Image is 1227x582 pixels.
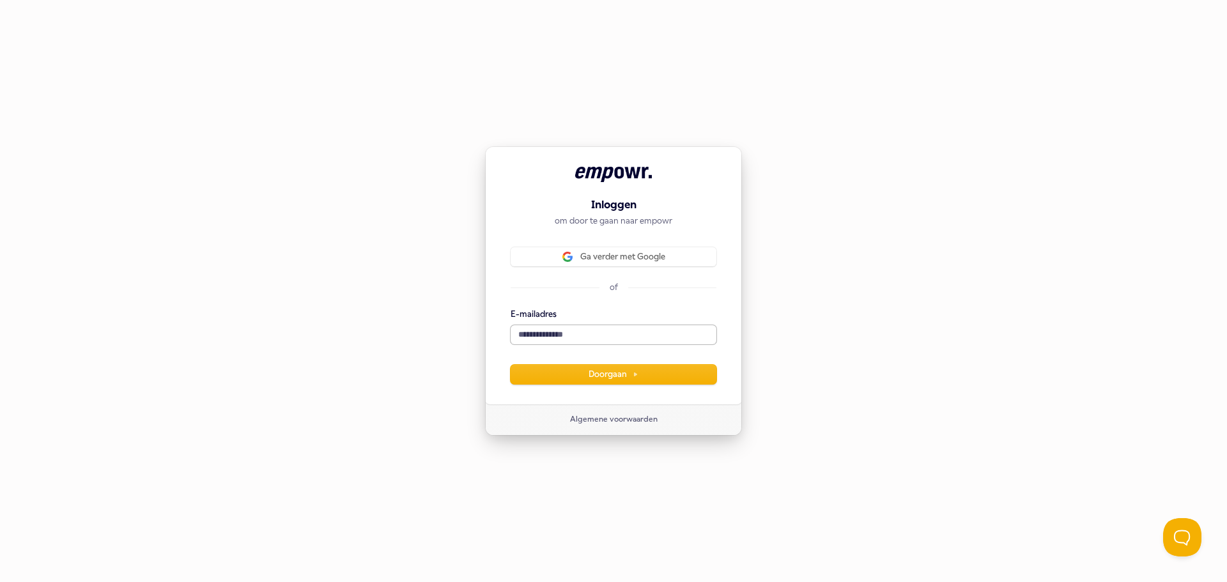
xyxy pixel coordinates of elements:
button: Sign in with GoogleGa verder met Google [511,247,716,266]
button: Doorgaan [511,365,716,384]
h1: Inloggen [511,197,716,213]
span: Ga verder met Google [580,251,665,263]
span: Doorgaan [589,369,638,380]
p: of [610,282,618,293]
a: Algemene voorwaarden [570,415,658,425]
iframe: Help Scout Beacon - Open [1163,518,1201,556]
img: empowr [575,167,652,182]
img: Sign in with Google [562,252,573,262]
p: om door te gaan naar empowr [511,215,716,227]
label: E-mailadres [511,309,557,320]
